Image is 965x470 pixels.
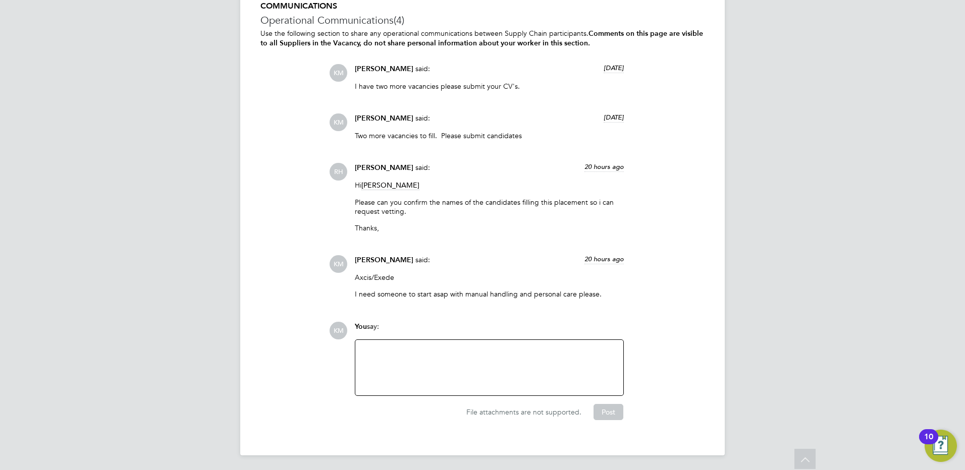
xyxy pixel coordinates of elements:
[330,64,347,82] span: KM
[355,163,413,172] span: [PERSON_NAME]
[394,14,404,27] span: (4)
[584,162,624,171] span: 20 hours ago
[355,289,624,299] p: I need someone to start asap with manual handling and personal care please.
[925,430,957,462] button: Open Resource Center, 10 new notifications
[355,273,624,282] p: Axcis/Exede
[924,437,933,450] div: 10
[355,181,624,190] p: Hi
[415,255,430,264] span: said:
[330,255,347,273] span: KM
[355,131,624,140] p: Two more vacancies to fill. Please submit candidates
[260,29,703,47] b: Comments on this page are visible to all Suppliers in the Vacancy, do not share personal informat...
[330,322,347,339] span: KM
[355,198,624,216] p: Please can you confirm the names of the candidates filling this placement so i can request vetting.
[584,255,624,263] span: 20 hours ago
[594,404,623,420] button: Post
[355,82,624,91] p: I have two more vacancies please submit your CV's.
[415,64,430,73] span: said:
[604,113,624,122] span: [DATE]
[355,322,624,339] div: say:
[355,65,413,73] span: [PERSON_NAME]
[330,113,347,131] span: KM
[355,256,413,264] span: [PERSON_NAME]
[355,223,624,232] p: Thanks,
[355,114,413,123] span: [PERSON_NAME]
[355,322,367,331] span: You
[330,163,347,181] span: RH
[361,181,419,190] span: [PERSON_NAME]
[260,14,705,27] h3: Operational Communications
[604,64,624,72] span: [DATE]
[260,29,705,48] p: Use the following section to share any operational communications between Supply Chain participants.
[260,1,705,12] h5: COMMUNICATIONS
[415,163,430,172] span: said:
[415,113,430,123] span: said:
[466,407,581,417] span: File attachments are not supported.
